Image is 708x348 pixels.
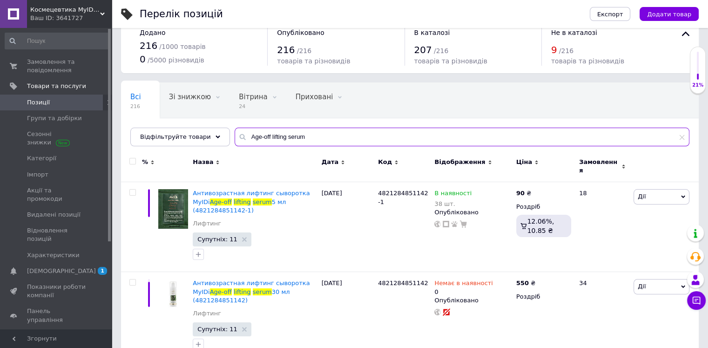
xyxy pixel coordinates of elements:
[159,43,205,50] span: / 1000 товарів
[27,58,86,75] span: Замовлення та повідомлення
[516,280,529,287] b: 550
[210,288,232,295] span: Age-off
[5,33,110,49] input: Пошук
[579,158,619,175] span: Замовлення
[414,29,450,36] span: В каталозі
[434,200,472,207] div: 38 шт.
[690,82,705,89] div: 21%
[434,279,492,296] div: 0
[516,293,571,301] div: Роздріб
[234,198,251,205] span: lifting
[378,280,428,287] span: 4821284851142
[193,198,286,214] span: 5 мл (4821284851142-1)
[319,182,376,272] div: [DATE]
[27,267,96,275] span: [DEMOGRAPHIC_DATA]
[516,279,535,287] div: ₴
[27,114,82,123] span: Групи та добірки
[193,309,221,318] a: Лифтинг
[687,291,706,310] button: Чат з покупцем
[148,56,204,64] span: / 5000 різновидів
[27,211,81,219] span: Видалені позиції
[193,219,221,228] a: Лифтинг
[193,280,310,295] span: Антивозрастная лифтинг сыворотка MyIDi
[27,307,86,324] span: Панель управління
[239,93,267,101] span: Вітрина
[277,29,324,36] span: Опубліковано
[296,93,333,101] span: Приховані
[647,11,691,18] span: Додати товар
[158,279,188,309] img: Антивозрастная лифтинг сыворотка MyIDi Age-off lifting serum 30 мл (4821284851142)
[30,6,100,14] span: Космецевтика MyIDi – натуральна косметика для обличчя та тіла
[193,280,310,303] a: Антивозрастная лифтинг сыворотка MyIDiAge-offliftingserum30 мл (4821284851142)
[169,93,211,101] span: Зі знижкою
[322,158,339,166] span: Дата
[551,57,624,65] span: товарів та різновидів
[197,236,237,242] span: Супутніх: 11
[434,208,511,217] div: Опубліковано
[235,128,689,146] input: Пошук по назві позиції, артикулу і пошуковим запитам
[434,47,448,55] span: / 216
[590,7,631,21] button: Експорт
[193,288,290,304] span: 30 мл (4821284851142)
[197,326,237,332] span: Супутніх: 11
[130,103,141,110] span: 216
[130,128,179,136] span: Опубліковані
[434,158,485,166] span: Відображення
[193,158,213,166] span: Назва
[140,54,146,65] span: 0
[573,182,631,272] div: 18
[234,288,251,295] span: lifting
[414,44,432,55] span: 207
[27,171,48,179] span: Імпорт
[193,190,310,205] span: Антивозрастная лифтинг сыворотка MyIDi
[559,47,573,55] span: / 216
[516,189,531,198] div: ₴
[434,296,511,305] div: Опубліковано
[140,9,223,19] div: Перелік позицій
[27,130,86,147] span: Сезонні знижки
[27,98,50,107] span: Позиції
[140,133,211,140] span: Відфільтруйте товари
[30,14,112,22] div: Ваш ID: 3641727
[434,190,472,199] span: В наявності
[277,57,350,65] span: товарів та різновидів
[516,158,532,166] span: Ціна
[516,203,571,211] div: Роздріб
[140,29,165,36] span: Додано
[27,283,86,300] span: Показники роботи компанії
[140,40,157,51] span: 216
[516,190,525,197] b: 90
[640,7,699,21] button: Додати товар
[253,198,272,205] span: serum
[27,82,86,90] span: Товари та послуги
[239,103,267,110] span: 24
[638,193,646,200] span: Дії
[158,189,188,229] img: Антивозрастная лифтинг сыворотка MyIDi Age-off lifting serum 5 мл (4821284851142-1)
[253,288,272,295] span: serum
[551,29,597,36] span: Не в каталозі
[27,251,80,259] span: Характеристики
[27,226,86,243] span: Відновлення позицій
[27,154,56,163] span: Категорії
[297,47,311,55] span: / 216
[210,198,232,205] span: Age-off
[597,11,623,18] span: Експорт
[27,186,86,203] span: Акції та промокоди
[414,57,487,65] span: товарів та різновидів
[638,283,646,290] span: Дії
[193,190,310,213] a: Антивозрастная лифтинг сыворотка MyIDiAge-offliftingserum5 мл (4821284851142-1)
[277,44,295,55] span: 216
[527,218,554,234] span: 12.06%, 10.85 ₴
[551,44,557,55] span: 9
[378,190,428,205] span: 4821284851142-1
[378,158,392,166] span: Код
[142,158,148,166] span: %
[434,280,492,289] span: Немає в наявності
[98,267,107,275] span: 1
[130,93,141,101] span: Всі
